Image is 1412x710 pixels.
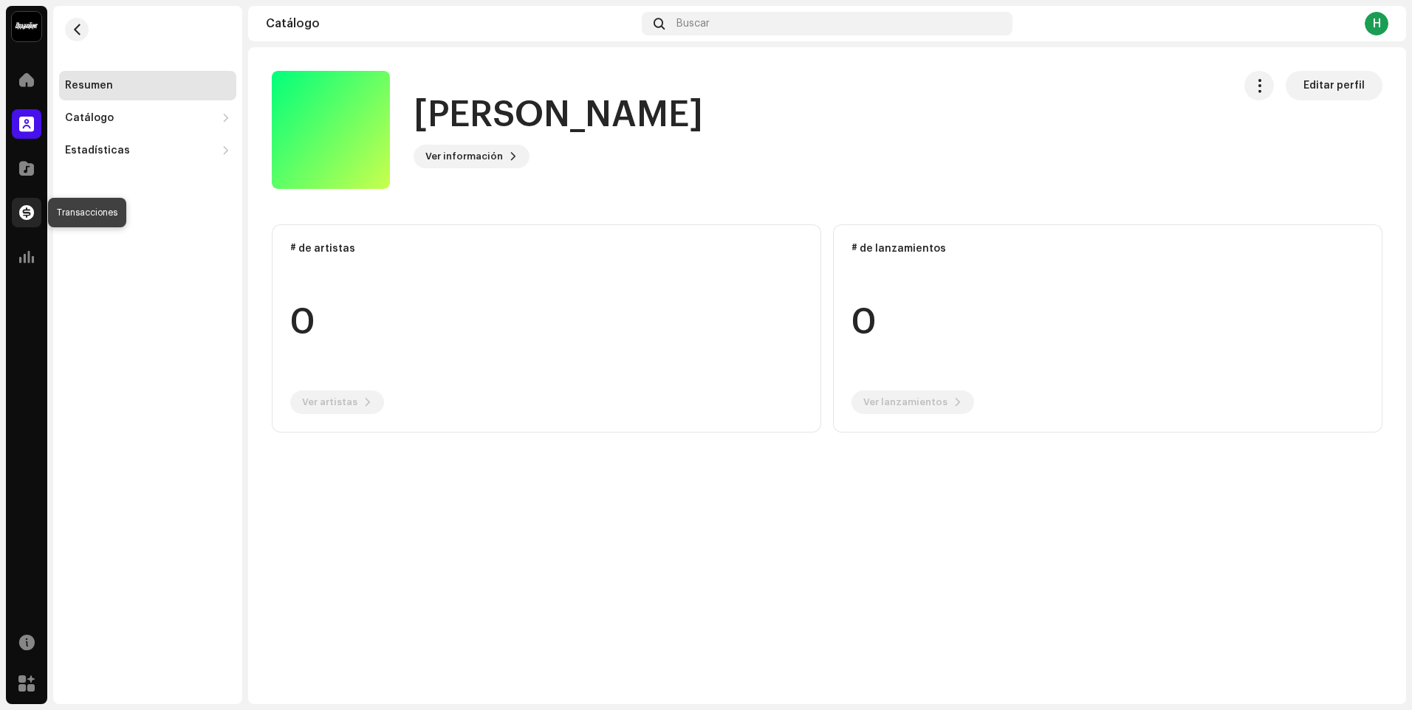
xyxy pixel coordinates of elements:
[65,80,113,92] div: Resumen
[12,12,41,41] img: 10370c6a-d0e2-4592-b8a2-38f444b0ca44
[414,92,703,139] h1: [PERSON_NAME]
[833,224,1382,432] re-o-card-data: # de lanzamientos
[676,18,710,30] span: Buscar
[59,103,236,133] re-m-nav-dropdown: Catálogo
[59,136,236,165] re-m-nav-dropdown: Estadísticas
[65,145,130,156] div: Estadísticas
[272,224,821,432] re-o-card-data: # de artistas
[266,18,636,30] div: Catálogo
[1365,12,1388,35] div: H
[59,71,236,100] re-m-nav-item: Resumen
[65,112,114,124] div: Catálogo
[1303,71,1365,100] span: Editar perfil
[1286,71,1382,100] button: Editar perfil
[414,145,529,168] button: Ver información
[425,142,503,171] span: Ver información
